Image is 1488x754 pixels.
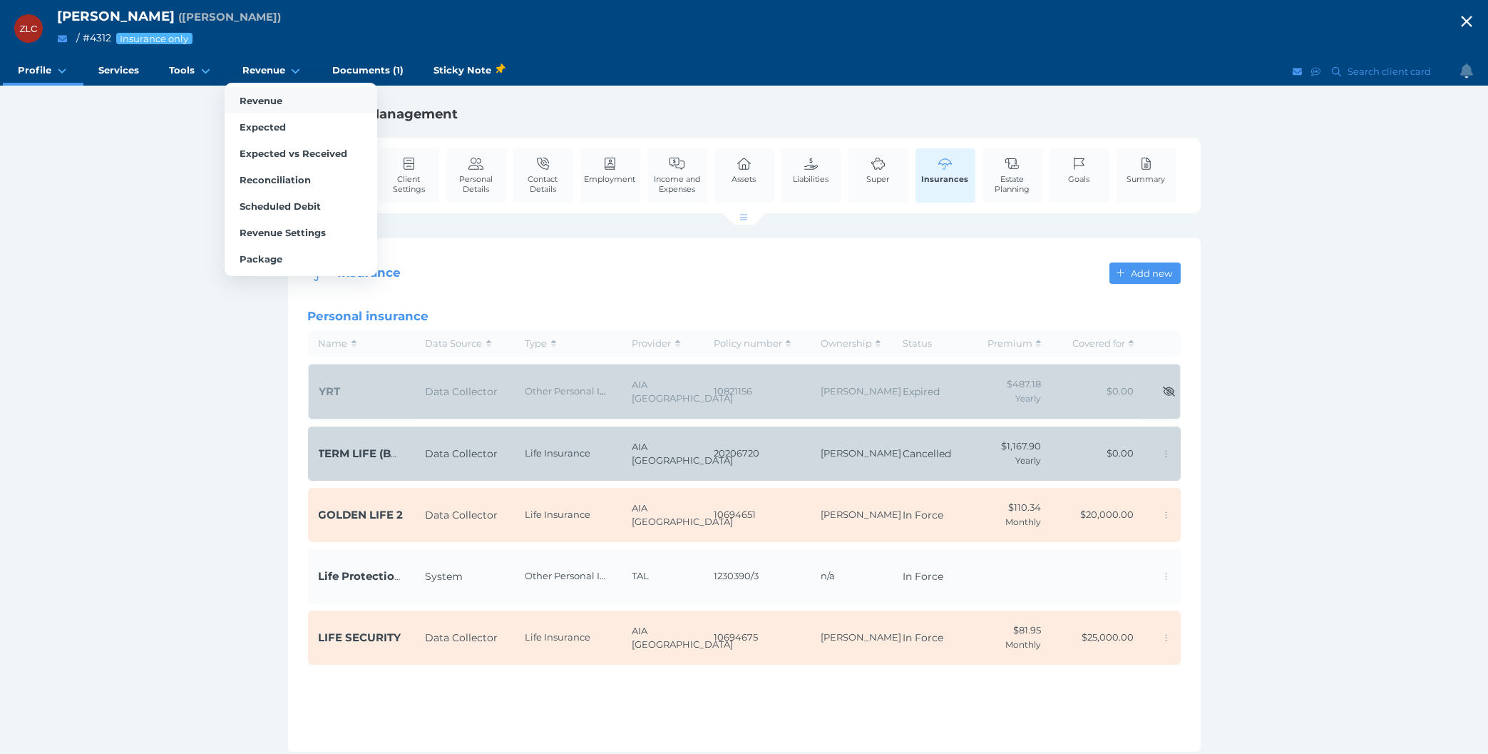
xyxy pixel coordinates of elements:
span: AIA [GEOGRAPHIC_DATA] [632,379,734,404]
span: Package [240,253,282,265]
span: $0.00 [1107,385,1134,397]
span: LIFE SECURITY [319,631,401,644]
span: Life Protection Plan [319,569,430,583]
th: Premium [974,330,1052,357]
a: Liabilities [790,148,833,192]
span: Assets [732,174,756,184]
span: Reconciliation [240,174,311,185]
span: $487.18 [985,378,1042,407]
span: Personal Details [450,174,503,194]
span: Expected [240,121,286,133]
button: Email [1291,63,1305,81]
span: Sticky Note [433,63,504,78]
th: Policy number [703,330,810,357]
span: $81.95 [985,624,1042,653]
a: Assets [729,148,760,192]
th: Type [515,330,622,357]
span: Insurances [919,174,972,184]
span: Search client card [1345,66,1437,77]
span: [PERSON_NAME] [821,631,901,643]
span: Data Collector [426,509,498,521]
span: AIA [GEOGRAPHIC_DATA] [632,441,734,467]
span: 10821156 [714,385,752,397]
span: Tools [169,64,195,76]
span: Monthly [1006,516,1042,527]
span: Life Insurance [525,509,591,520]
span: $0.00 [1107,447,1134,459]
span: Preferred name [178,10,281,24]
a: Personal Details [446,148,506,202]
span: Scheduled Debit [240,200,321,212]
span: / # 4312 [76,31,111,44]
a: Client Settings [379,148,439,202]
span: [PERSON_NAME] [821,509,901,520]
button: Email [53,30,71,48]
span: Super [867,174,890,184]
span: 10694651 [714,509,756,520]
span: Data Collector [426,385,498,398]
span: Add new [1128,268,1179,279]
a: Reconciliation [225,166,377,193]
span: Other Personal Insurance [525,570,644,581]
span: ZLC [19,24,37,34]
a: Revenue Settings [225,219,377,245]
span: Cancelled [903,447,951,460]
a: Summary [1124,148,1169,192]
span: 10694675 [714,631,758,643]
span: Revenue [242,64,285,76]
span: Personal insurance [308,309,429,323]
span: In Force [903,631,943,644]
span: Expected vs Received [240,148,347,159]
span: Yearly [1016,393,1042,404]
span: n/a [821,570,835,581]
a: Super [863,148,893,192]
a: Insurances [915,148,975,203]
th: Ownership [810,330,892,357]
span: Other Personal Insurance [525,385,644,397]
span: TAL [632,570,650,581]
span: Goals [1069,174,1090,184]
span: Data Collector [426,631,498,644]
a: Profile [3,57,83,86]
a: Contact Details [513,148,573,202]
span: 1230390/3 [714,570,759,581]
button: Add new [1109,263,1181,284]
span: Income and Expenses [651,174,704,194]
span: Summary [1127,174,1166,184]
span: [PERSON_NAME] [821,385,901,397]
span: AIA [GEOGRAPHIC_DATA] [632,502,734,528]
span: $110.34 [985,501,1042,530]
span: Client Settings [383,174,436,194]
a: Estate Planning [982,148,1042,202]
span: Expired [903,385,940,398]
th: Provider [622,330,704,357]
h1: Details and Management [288,106,1201,123]
th: Covered for [1052,330,1145,357]
th: Name [308,330,415,357]
span: Documents (1) [332,64,404,76]
span: Monthly [1006,639,1042,650]
span: Employment [585,174,636,184]
th: Data Source [415,330,515,357]
span: Services [98,64,139,76]
button: SMS [1309,63,1323,81]
a: Scheduled Debit [225,193,377,219]
a: Package [225,245,377,272]
span: 20206720 [714,447,759,459]
span: $20,000.00 [1081,509,1134,520]
span: TERM LIFE (BAS) [319,447,410,460]
th: Status [892,330,974,357]
span: AIA [GEOGRAPHIC_DATA] [632,625,734,651]
a: Goals [1065,148,1094,192]
a: Employment [581,148,640,192]
span: Life Insurance [525,447,591,459]
span: $1,167.90 [985,440,1042,469]
a: Expected vs Received [225,140,377,166]
button: Search client card [1325,63,1438,81]
span: Data Collector [426,447,498,460]
a: Income and Expenses [647,148,707,202]
span: GOLDEN LIFE 2 [319,508,404,521]
span: [PERSON_NAME] [821,447,901,459]
span: Yearly [1016,455,1042,466]
div: Zi Lian Chen [14,14,43,43]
